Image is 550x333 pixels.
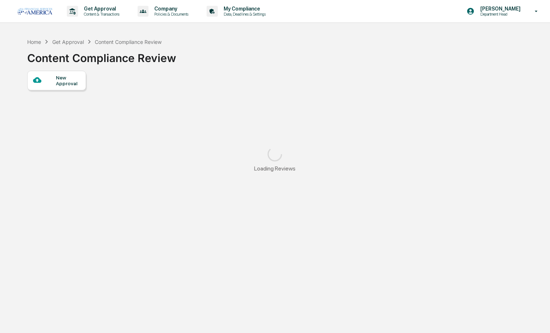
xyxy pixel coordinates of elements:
[474,12,524,17] p: Department Head
[17,8,52,15] img: logo
[52,39,84,45] div: Get Approval
[474,6,524,12] p: [PERSON_NAME]
[148,12,192,17] p: Policies & Documents
[95,39,162,45] div: Content Compliance Review
[78,12,123,17] p: Content & Transactions
[218,12,269,17] p: Data, Deadlines & Settings
[27,39,41,45] div: Home
[218,6,269,12] p: My Compliance
[254,165,296,172] div: Loading Reviews
[56,75,80,86] div: New Approval
[148,6,192,12] p: Company
[27,46,176,65] div: Content Compliance Review
[78,6,123,12] p: Get Approval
